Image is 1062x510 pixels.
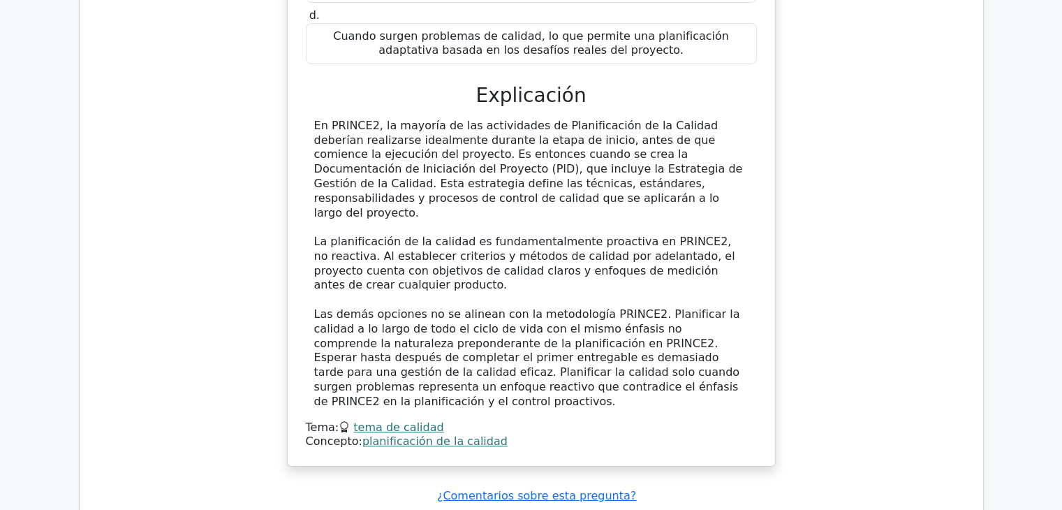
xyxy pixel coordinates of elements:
font: d. [309,8,320,22]
a: ¿Comentarios sobre esta pregunta? [437,489,636,502]
font: Concepto: [306,435,362,448]
font: Explicación [475,84,586,107]
font: Las demás opciones no se alinean con la metodología PRINCE2. Planificar la calidad a lo largo de ... [314,307,740,408]
a: tema de calidad [353,421,443,434]
font: Tema: [306,421,339,434]
a: planificación de la calidad [362,435,508,448]
font: La planificación de la calidad es fundamentalmente proactiva en PRINCE2, no reactiva. Al establec... [314,235,735,291]
font: Cuando surgen problemas de calidad, lo que permite una planificación adaptativa basada en los des... [333,29,729,57]
font: En PRINCE2, la mayoría de las actividades de Planificación de la Calidad deberían realizarse idea... [314,119,743,219]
